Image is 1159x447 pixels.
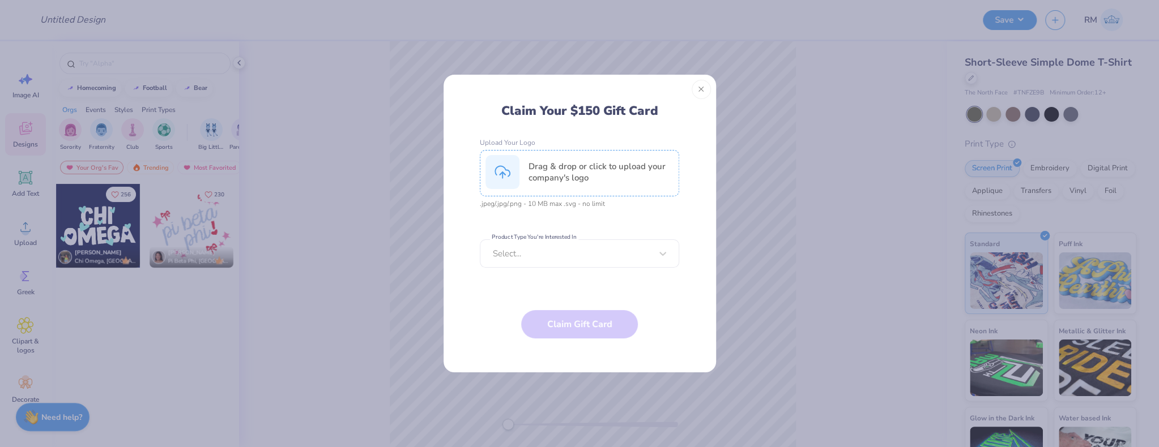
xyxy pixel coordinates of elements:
[692,80,711,99] button: Close
[490,234,578,240] label: Product Type You're Interested In
[480,139,679,147] label: Upload Your Logo
[480,200,679,208] div: .jpeg/.jpg/.png - 10 MB max .svg - no limit
[529,161,674,183] div: Drag & drop or click to upload your company's logo
[501,103,658,119] div: Claim Your $150 Gift Card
